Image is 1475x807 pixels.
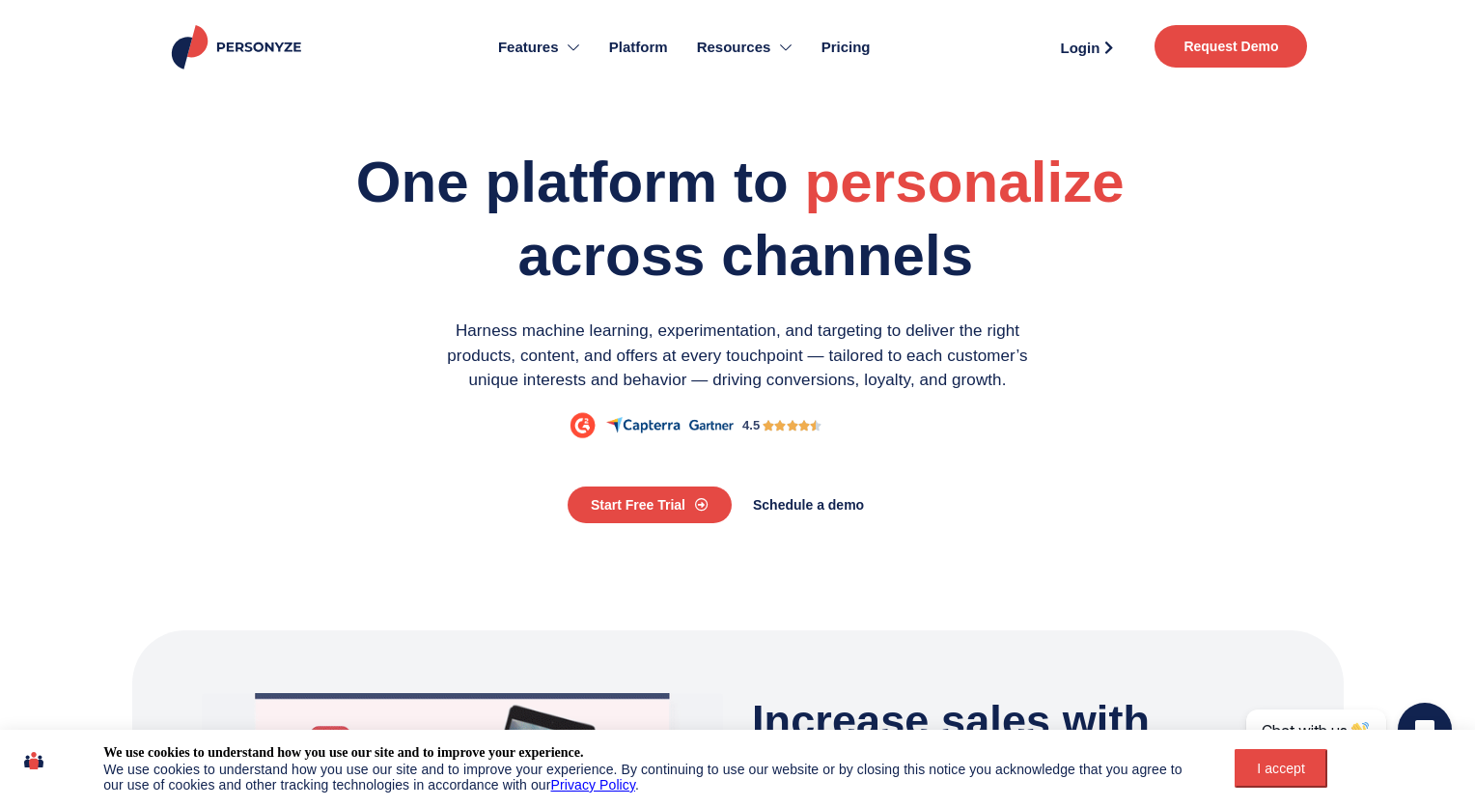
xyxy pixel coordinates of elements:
a: Features [484,10,595,85]
span: Features [498,37,559,59]
span: Resources [697,37,771,59]
span: across channels [518,223,974,288]
i:  [787,417,798,434]
span: Platform [609,37,668,59]
span: One platform to [356,150,789,214]
i:  [774,417,786,434]
i:  [798,417,810,434]
a: Request Demo [1155,25,1307,68]
span: Start Free Trial [591,498,685,512]
i:  [810,417,821,434]
span: Pricing [821,37,871,59]
div: I accept [1246,761,1316,776]
a: Platform [595,10,682,85]
span: Request Demo [1183,40,1278,53]
a: Pricing [807,10,885,85]
p: Harness machine learning, experimentation, and targeting to deliver the right products, content, ... [424,319,1051,393]
a: Start Free Trial [568,487,732,523]
img: Personyze logo [168,25,310,70]
a: Resources [682,10,807,85]
div: 4.5/5 [763,417,821,434]
div: 4.5 [742,416,760,435]
img: icon [24,744,44,777]
div: We use cookies to understand how you use our site and to improve your experience. By continuing t... [103,762,1190,793]
i:  [763,417,774,434]
button: I accept [1235,749,1327,788]
div: We use cookies to understand how you use our site and to improve your experience. [103,744,583,762]
span: Login [1061,41,1100,55]
a: Privacy Policy [551,777,636,793]
a: Login [1038,33,1135,62]
span: Schedule a demo [753,498,864,512]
